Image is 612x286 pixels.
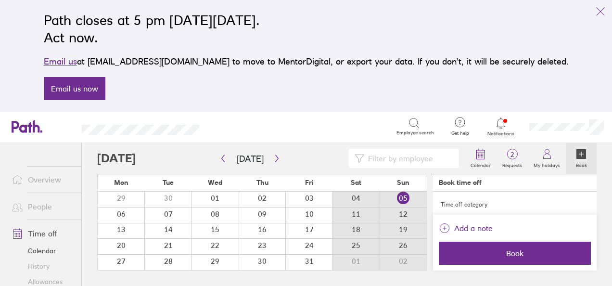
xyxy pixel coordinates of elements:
a: Time off [4,224,81,243]
button: Add a note [439,221,493,236]
span: Sun [397,179,409,186]
span: 2 [497,151,528,158]
a: Email us now [44,77,105,100]
span: Add a note [454,221,493,236]
a: Email us [44,56,77,66]
div: Other [555,212,589,230]
span: Tue [163,179,174,186]
span: Notifications [485,131,517,137]
div: Search [225,122,250,130]
a: Notifications [485,117,517,137]
button: [DATE] [229,151,271,167]
span: Sat [351,179,361,186]
a: Calendar [465,143,497,174]
button: Book [439,242,591,265]
div: Time off category [441,197,589,212]
label: My holidays [528,160,566,169]
label: Requests [497,160,528,169]
span: Mon [114,179,128,186]
div: Book time off [439,179,482,186]
a: People [4,197,81,216]
a: 2Requests [497,143,528,174]
span: Thu [256,179,268,186]
h2: Path closes at 5 pm [DATE][DATE]. Act now. [44,12,569,46]
label: Calendar [465,160,497,169]
a: My holidays [528,143,566,174]
p: at [EMAIL_ADDRESS][DOMAIN_NAME] to move to MentorDigital, or export your data. If you don’t, it w... [44,55,569,68]
a: Overview [4,170,81,189]
a: History [4,259,81,274]
a: Calendar [4,243,81,259]
span: Book [446,249,584,258]
span: Wed [208,179,222,186]
span: Fri [305,179,314,186]
a: Book [566,143,597,174]
input: Filter by employee [364,149,453,168]
label: Book [570,160,593,169]
span: Get help [445,130,476,136]
span: Employee search [396,130,434,136]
